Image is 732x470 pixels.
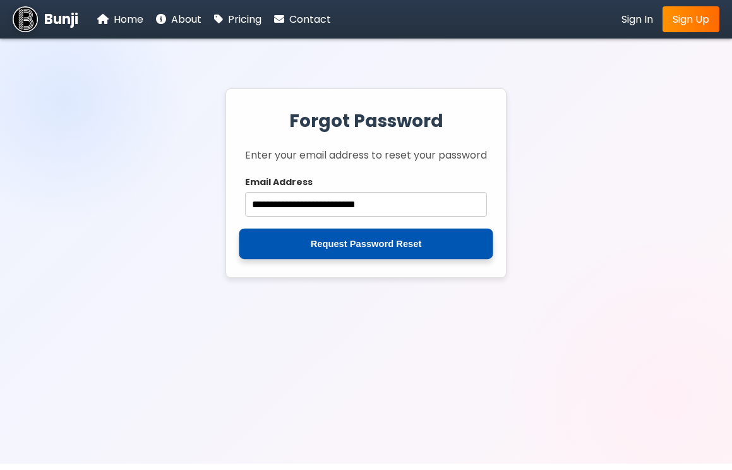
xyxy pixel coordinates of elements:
span: Sign In [621,12,653,27]
a: Bunji [13,6,78,32]
a: Sign Up [663,6,719,32]
a: Home [97,11,143,27]
span: Bunji [44,9,78,30]
a: Pricing [214,11,261,27]
label: Email Address [245,176,487,189]
a: Contact [274,11,331,27]
img: Bunji Dental Referral Management [13,6,38,32]
h2: Forgot Password [245,108,487,135]
p: Enter your email address to reset your password [245,147,487,163]
a: Sign In [621,11,653,27]
span: Home [114,12,143,27]
span: About [171,12,201,27]
span: Sign Up [673,12,709,27]
span: Pricing [228,12,261,27]
a: About [156,11,201,27]
span: Contact [289,12,331,27]
button: Request Password Reset [239,229,493,259]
